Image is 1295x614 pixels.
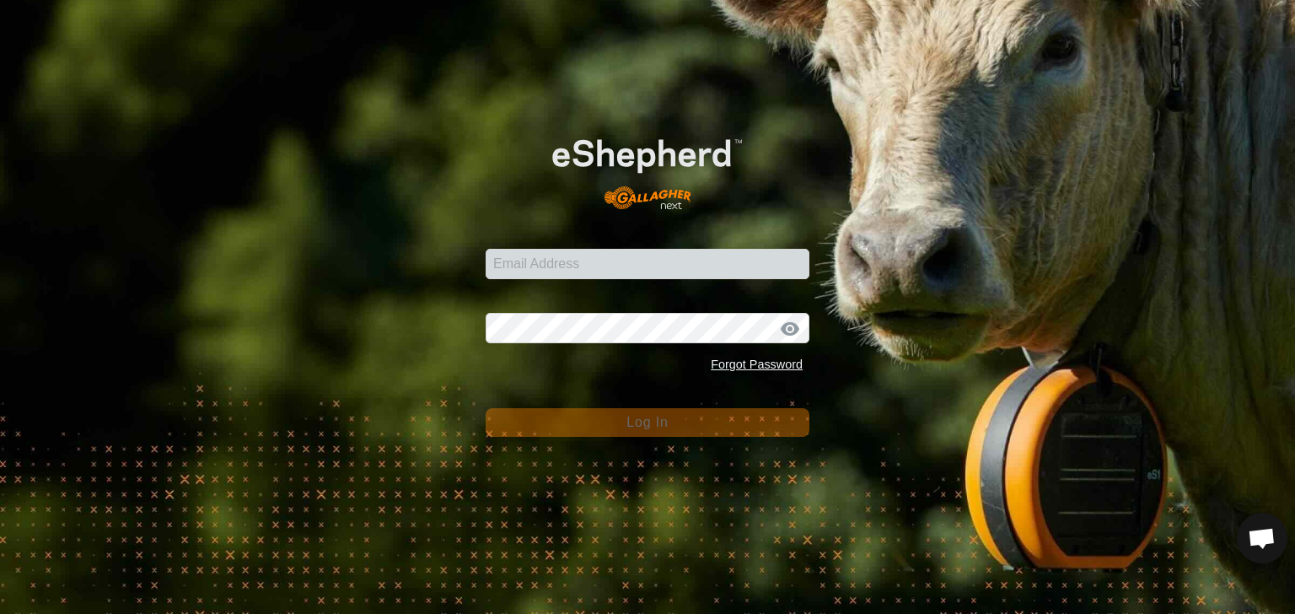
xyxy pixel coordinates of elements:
[486,249,809,279] input: Email Address
[518,112,776,223] img: E-shepherd Logo
[486,408,809,437] button: Log In
[711,358,803,371] a: Forgot Password
[1237,513,1287,563] div: Open chat
[626,415,668,429] span: Log In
